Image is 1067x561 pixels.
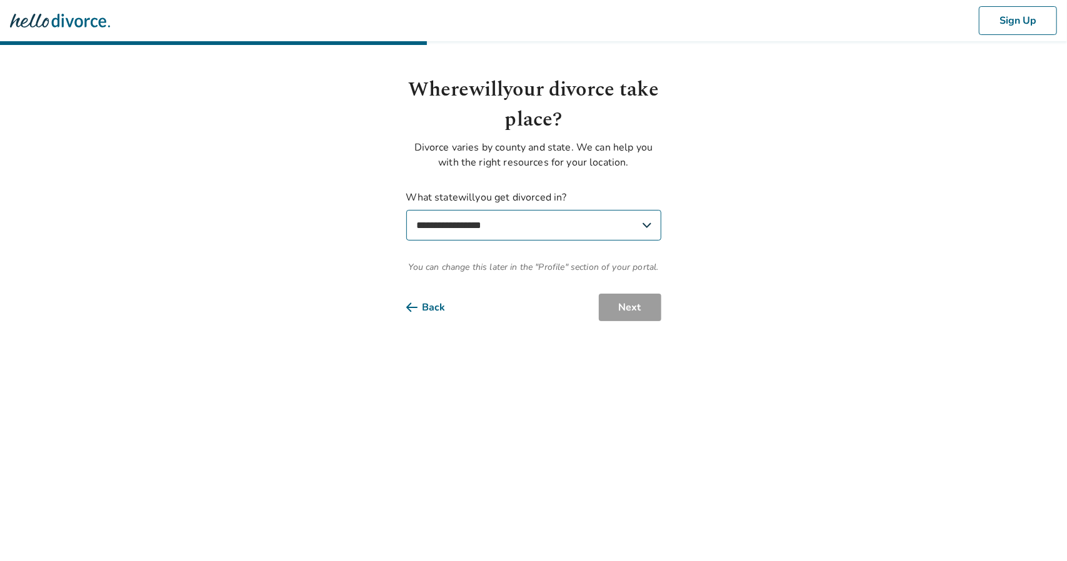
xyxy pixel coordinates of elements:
select: What statewillyou get divorced in? [406,210,661,241]
button: Sign Up [979,6,1057,35]
button: Back [406,294,466,321]
img: Hello Divorce Logo [10,8,110,33]
p: Divorce varies by county and state. We can help you with the right resources for your location. [406,140,661,170]
h1: Where will your divorce take place? [406,75,661,135]
iframe: Chat Widget [1004,501,1067,561]
label: What state will you get divorced in? [406,190,661,241]
button: Next [599,294,661,321]
span: You can change this later in the "Profile" section of your portal. [406,261,661,274]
